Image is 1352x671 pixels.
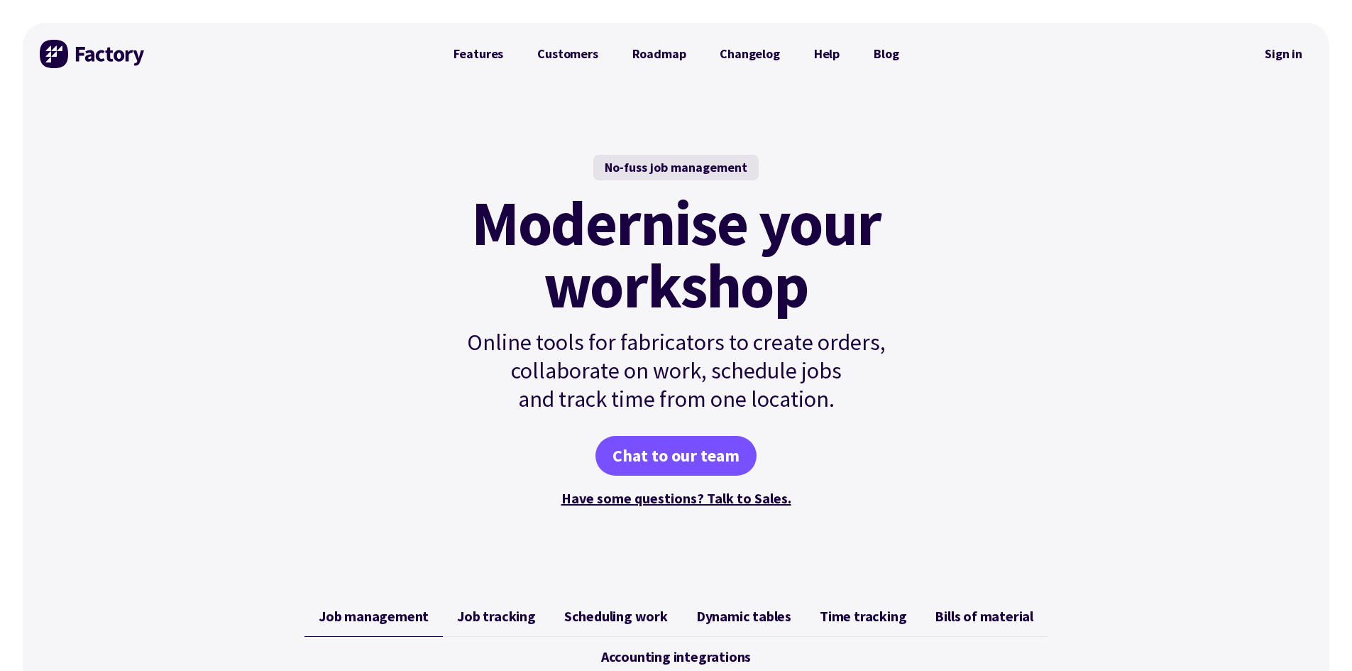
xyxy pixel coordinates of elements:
[797,40,857,68] a: Help
[564,608,668,625] span: Scheduling work
[820,608,906,625] span: Time tracking
[1255,38,1312,70] a: Sign in
[857,40,916,68] a: Blog
[561,489,791,507] a: Have some questions? Talk to Sales.
[595,436,757,476] a: Chat to our team
[593,155,759,180] div: No-fuss job management
[935,608,1033,625] span: Bills of material
[436,40,916,68] nav: Primary Navigation
[436,40,521,68] a: Features
[703,40,796,68] a: Changelog
[696,608,791,625] span: Dynamic tables
[40,40,146,68] img: Factory
[457,608,536,625] span: Job tracking
[436,328,916,413] p: Online tools for fabricators to create orders, collaborate on work, schedule jobs and track time ...
[520,40,615,68] a: Customers
[601,648,751,665] span: Accounting integrations
[471,192,881,317] mark: Modernise your workshop
[1255,38,1312,70] nav: Secondary Navigation
[319,608,429,625] span: Job management
[615,40,703,68] a: Roadmap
